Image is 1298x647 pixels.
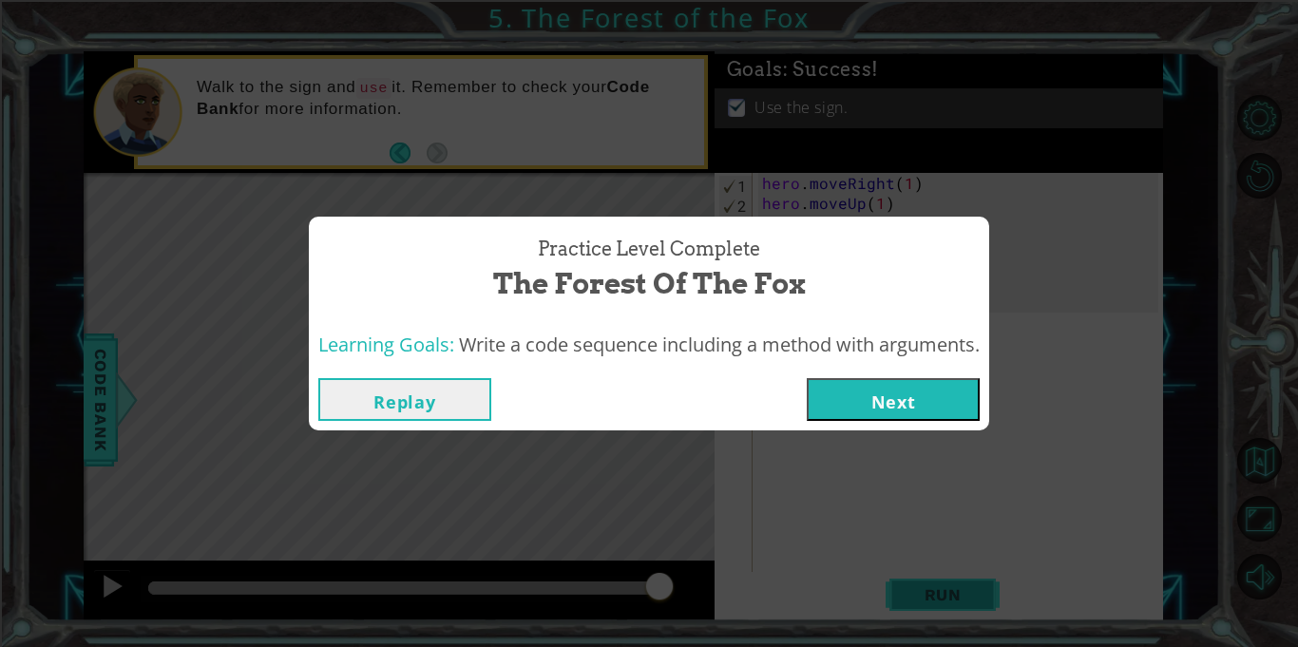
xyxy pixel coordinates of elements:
div: Move To ... [8,42,1290,59]
div: Options [8,76,1290,93]
div: Rename [8,110,1290,127]
div: Sort New > Old [8,25,1290,42]
span: The Forest of the Fox [493,263,806,304]
div: Move To ... [8,127,1290,144]
button: Next [807,378,980,421]
span: Learning Goals: [318,332,454,357]
span: Write a code sequence including a method with arguments. [459,332,980,357]
span: Practice Level Complete [538,236,760,263]
button: Replay [318,378,491,421]
div: Delete [8,59,1290,76]
div: Sign out [8,93,1290,110]
div: Sort A > Z [8,8,1290,25]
